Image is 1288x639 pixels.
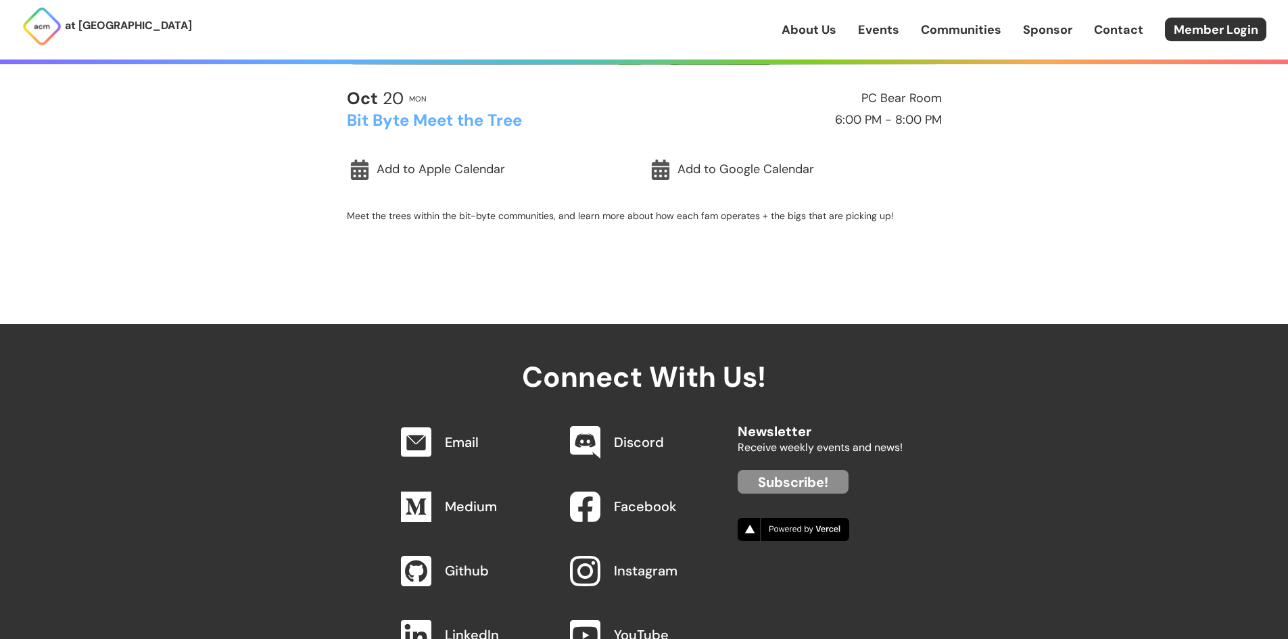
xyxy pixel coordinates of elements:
[738,410,903,439] h2: Newsletter
[738,439,903,456] p: Receive weekly events and news!
[570,492,600,522] img: Facebook
[1023,21,1072,39] a: Sponsor
[648,154,942,185] a: Add to Google Calendar
[401,492,431,522] img: Medium
[570,556,600,586] img: Instagram
[614,433,664,451] a: Discord
[445,498,497,515] a: Medium
[401,427,431,457] img: Email
[401,556,431,586] img: Github
[445,433,479,451] a: Email
[22,6,62,47] img: ACM Logo
[409,95,427,103] h2: Mon
[347,154,641,185] a: Add to Apple Calendar
[1165,18,1266,41] a: Member Login
[570,426,600,460] img: Discord
[445,562,489,579] a: Github
[650,92,942,105] h2: PC Bear Room
[650,114,942,127] h2: 6:00 PM - 8:00 PM
[347,87,378,110] b: Oct
[921,21,1001,39] a: Communities
[738,518,849,541] img: Vercel
[858,21,899,39] a: Events
[347,112,638,129] h2: Bit Byte Meet the Tree
[347,89,404,108] h2: 20
[614,562,677,579] a: Instagram
[386,324,903,393] h2: Connect With Us!
[65,17,192,34] p: at [GEOGRAPHIC_DATA]
[1094,21,1143,39] a: Contact
[347,210,942,222] p: Meet the trees within the bit-byte communities, and learn more about how each fam operates + the ...
[782,21,836,39] a: About Us
[614,498,677,515] a: Facebook
[738,470,849,494] a: Subscribe!
[22,6,192,47] a: at [GEOGRAPHIC_DATA]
